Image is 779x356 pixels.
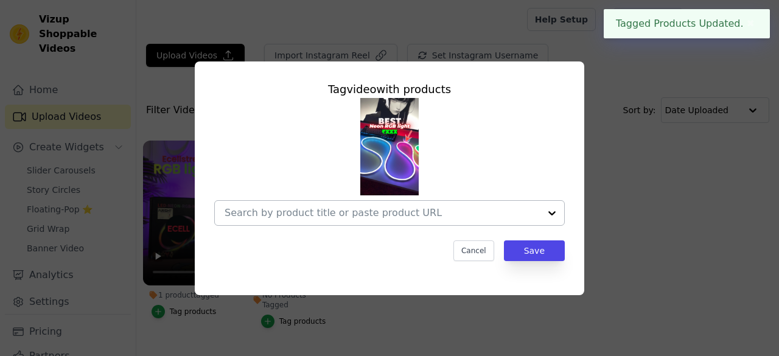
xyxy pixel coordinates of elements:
input: Search by product title or paste product URL [225,207,540,218]
button: Close [744,16,758,31]
button: Save [504,240,565,261]
div: Tag video with products [214,81,565,98]
div: Tagged Products Updated. [604,9,770,38]
img: reel-preview-ecellstreetindia.myshopify.com-3734543128036743741_73461016840.jpeg [360,98,419,195]
button: Cancel [453,240,494,261]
